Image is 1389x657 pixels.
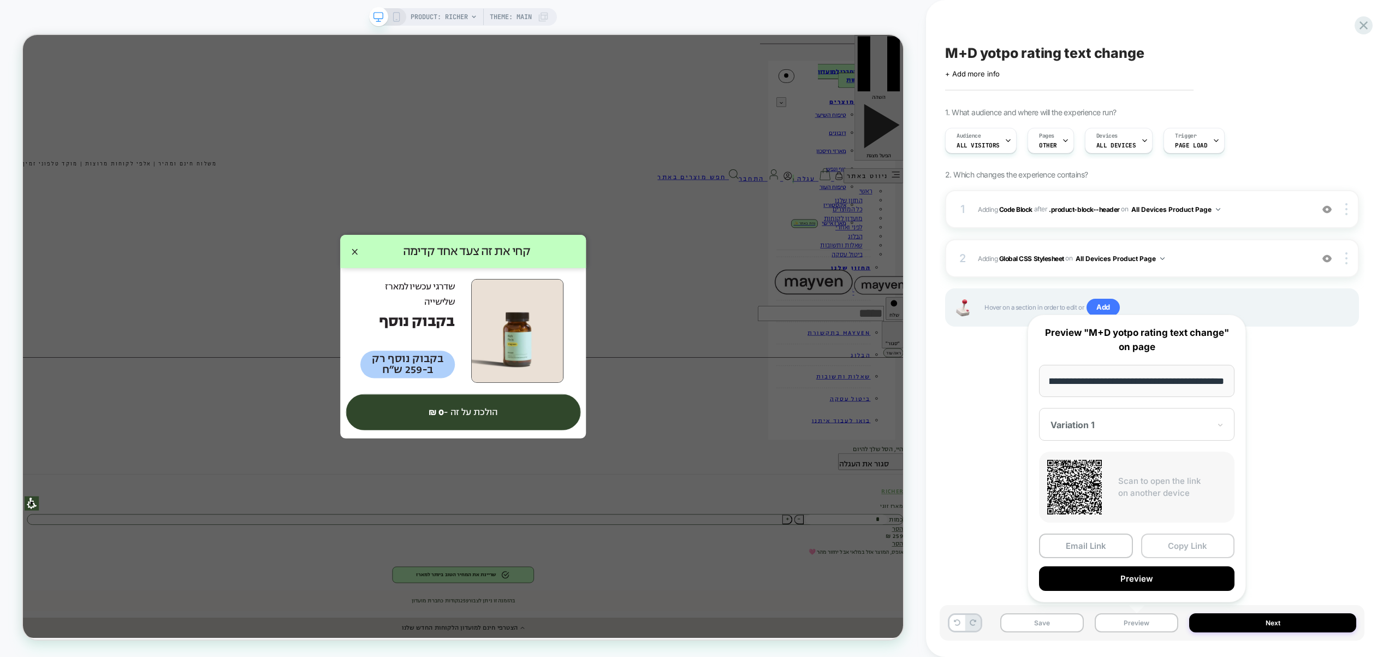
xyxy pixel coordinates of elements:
[1065,252,1072,264] span: on
[945,170,1088,179] span: 2. Which changes the experience contains?
[1175,132,1196,140] span: Trigger
[999,254,1064,262] b: Global CSS Stylesheet
[541,494,562,512] span: 0 ₪
[450,325,576,366] div: שדרגי עכשיו למארז שלישייה
[978,252,1307,265] span: Adding
[978,205,1032,213] span: Adding
[1096,141,1136,149] span: ALL DEVICES
[490,8,532,26] span: Theme: MAIN
[1131,203,1220,216] button: All Devices Product Page
[1322,205,1332,214] img: crossed eye
[957,141,1000,149] span: All Visitors
[1039,141,1057,149] span: OTHER
[1160,257,1165,260] img: down arrow
[447,277,735,300] span: קחי את זה צעד אחד קדימה
[984,299,1347,316] span: Hover on a section in order to edit or
[999,205,1032,213] b: Code Block
[1175,141,1207,149] span: Page Load
[450,421,576,458] div: בקבוק נוסף רק ב-259 ש״ח
[1121,203,1128,215] span: on
[957,199,968,219] div: 1
[957,132,981,140] span: Audience
[1095,613,1178,632] button: Preview
[1118,475,1226,500] p: Scan to open the link on another device
[945,45,1144,61] span: M+D yotpo rating text change
[1087,299,1120,316] span: Add
[1039,566,1234,591] button: Preview
[2,615,21,634] input: לפתיחה תפריט להתאמה אישית
[1039,534,1133,558] button: Email Link
[1089,605,1174,625] a: RICHER
[411,8,468,26] span: PRODUCT: RICHER
[450,369,576,394] div: בקבוק נוסף
[1216,208,1220,211] img: down arrow
[1322,254,1332,263] img: crossed eye
[431,479,744,527] button: הולכת על זה -0 ₪
[1000,613,1084,632] button: Save
[1049,205,1120,213] span: .product-block--header
[1345,203,1348,215] img: close
[1096,132,1118,140] span: Devices
[952,299,974,316] img: Joystick
[1039,326,1234,354] p: Preview "M+D yotpo rating text change" on page
[945,108,1116,117] span: 1. What audience and where will the experience run?
[1076,252,1165,265] button: All Devices Product Page
[1189,613,1356,632] button: Next
[945,69,1000,78] span: + Add more info
[1345,252,1348,264] img: close
[1039,132,1054,140] span: Pages
[1141,534,1235,558] button: Copy Link
[1034,205,1048,213] span: AFTER
[957,248,968,268] div: 2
